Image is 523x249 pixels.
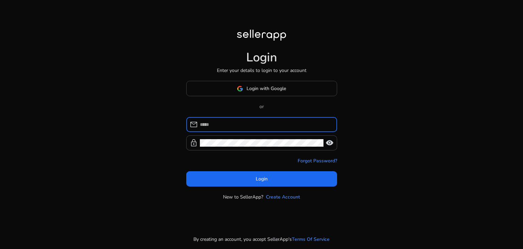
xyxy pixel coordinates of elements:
span: visibility [326,139,334,147]
h1: Login [246,50,277,65]
a: Create Account [266,193,300,201]
button: Login [186,171,337,187]
span: Login [256,175,268,182]
span: Login with Google [247,85,286,92]
span: lock [190,139,198,147]
span: mail [190,120,198,129]
a: Forgot Password? [298,157,337,164]
p: New to SellerApp? [223,193,263,201]
p: or [186,103,337,110]
button: Login with Google [186,81,337,96]
img: google-logo.svg [237,86,243,92]
p: Enter your details to login to your account [217,67,306,74]
a: Terms Of Service [292,236,330,243]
